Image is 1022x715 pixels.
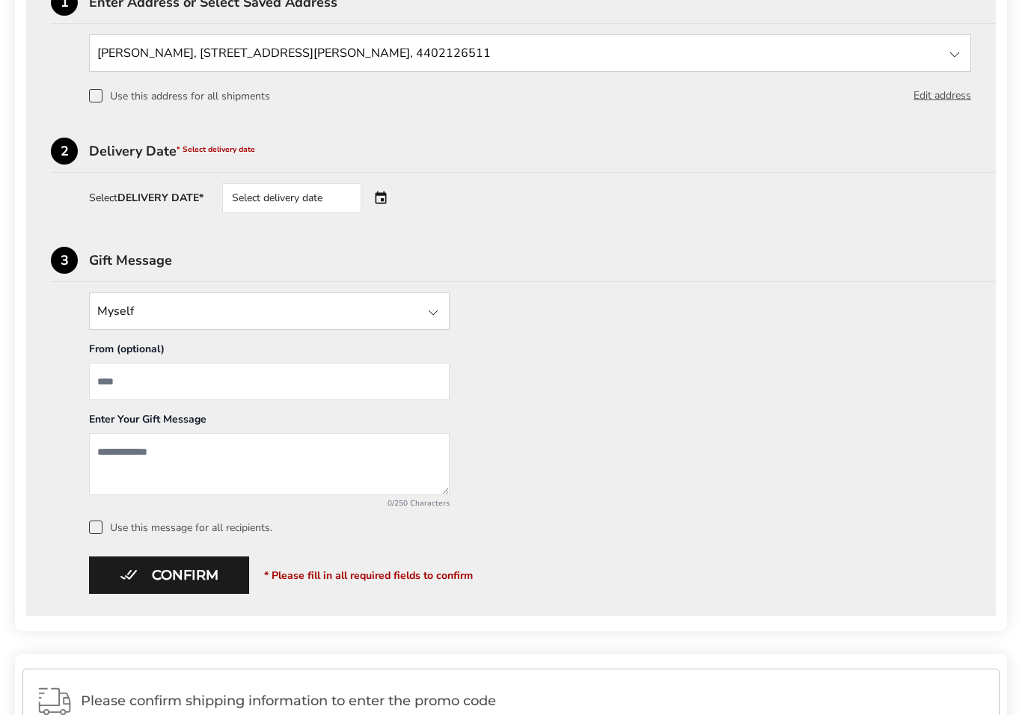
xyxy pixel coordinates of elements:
button: Edit address [914,88,971,104]
div: Gift Message [89,254,996,267]
span: Please confirm shipping information to enter the promo code [81,693,986,708]
div: From (optional) [89,342,450,363]
label: Use this message for all recipients. [89,521,971,534]
input: State [89,292,450,330]
div: Select [89,193,204,203]
div: Delivery Date [89,144,996,158]
button: Confirm button [89,556,249,594]
input: From [89,363,450,400]
div: Enter Your Gift Message [89,412,450,433]
div: 2 [51,138,78,165]
label: Use this address for all shipments [89,89,270,102]
div: 3 [51,247,78,274]
textarea: Add a message [89,433,450,495]
span: * Select delivery date [177,144,255,155]
div: Select delivery date [222,183,361,213]
div: 0/250 Characters [89,498,450,509]
strong: DELIVERY DATE* [117,191,204,205]
input: State [89,34,971,72]
span: * Please fill in all required fields to confirm [264,568,473,583]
